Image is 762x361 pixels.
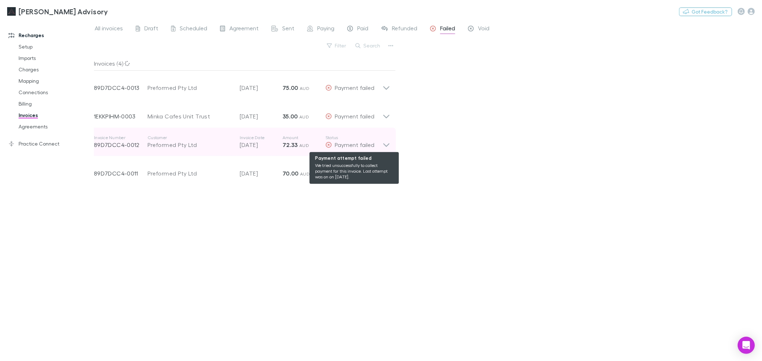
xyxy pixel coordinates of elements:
span: Failed [440,25,455,34]
p: [DATE] [240,112,283,121]
p: Amount [283,135,325,141]
span: Payment failed [335,170,374,177]
a: Billing [11,98,99,110]
a: Recharges [1,30,99,41]
span: AUD [300,86,309,91]
a: Connections [11,87,99,98]
div: 89D7DCC4-0011Preformed Pty Ltd[DATE]70.00 AUDPayment failed [88,156,396,185]
span: Paid [357,25,368,34]
strong: 35.00 [283,113,298,120]
strong: 72.33 [283,141,298,148]
a: Practice Connect [1,138,99,149]
div: Preformed Pty Ltd [148,169,233,178]
div: Preformed Pty Ltd [148,141,233,149]
span: Payment failed [335,113,374,120]
strong: 75.00 [283,84,298,91]
p: Status [325,135,383,141]
p: 89D7DCC4-0011 [94,169,148,178]
span: Payment failed [335,141,374,148]
p: 89D7DCC4-0013 [94,83,148,92]
div: Invoice Number89D7DCC4-0012CustomerPreformed Pty LtdInvoice Date[DATE]Amount72.33 AUDStatus [88,128,396,156]
strong: 70.00 [283,170,299,177]
span: AUD [299,114,309,120]
p: [DATE] [240,141,283,149]
span: AUD [299,143,309,148]
span: Payment failed [335,84,374,91]
img: Liston Newton Advisory's Logo [7,7,16,16]
a: [PERSON_NAME] Advisory [3,3,112,20]
span: Scheduled [180,25,207,34]
span: Refunded [392,25,417,34]
span: Agreement [229,25,259,34]
h3: [PERSON_NAME] Advisory [19,7,108,16]
p: Invoice Date [240,135,283,141]
span: Sent [282,25,294,34]
p: [DATE] [240,83,283,92]
div: Open Intercom Messenger [738,337,755,354]
div: Preformed Pty Ltd [148,83,233,92]
a: Mapping [11,75,99,87]
div: 89D7DCC4-0013Preformed Pty Ltd[DATE]75.00 AUDPayment failed [88,71,396,99]
span: Draft [144,25,158,34]
a: Agreements [11,121,99,132]
div: Minka Cafes Unit Trust [148,112,233,121]
a: Invoices [11,110,99,121]
a: Charges [11,64,99,75]
button: Search [352,41,384,50]
button: Got Feedback? [679,7,732,16]
p: 1EKKPIHM-0003 [94,112,148,121]
span: Paying [317,25,334,34]
a: Imports [11,52,99,64]
span: All invoices [95,25,123,34]
a: Setup [11,41,99,52]
p: [DATE] [240,169,283,178]
p: 89D7DCC4-0012 [94,141,148,149]
p: Customer [148,135,233,141]
span: AUD [300,171,310,177]
p: Invoice Number [94,135,148,141]
button: Filter [323,41,350,50]
span: Void [478,25,489,34]
div: 1EKKPIHM-0003Minka Cafes Unit Trust[DATE]35.00 AUDPayment failed [88,99,396,128]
